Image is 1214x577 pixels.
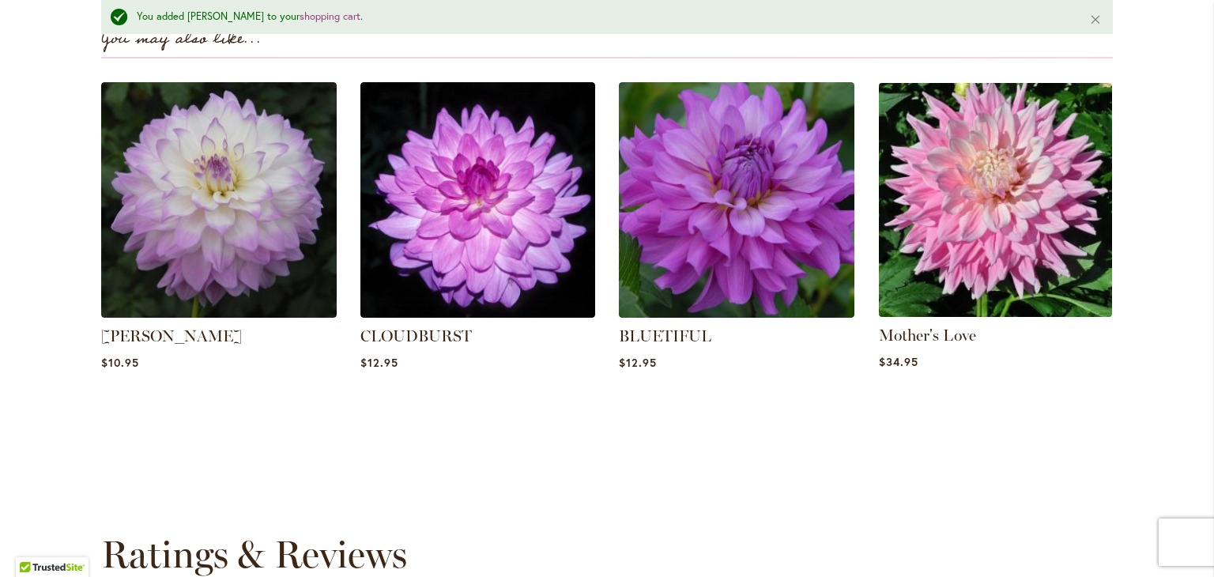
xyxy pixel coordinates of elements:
img: Mother's Love [873,77,1118,322]
span: $10.95 [101,355,139,370]
a: Mother's Love [879,305,1113,320]
span: $12.95 [360,355,398,370]
a: Mother's Love [879,326,976,345]
a: Bluetiful [619,306,854,321]
a: [PERSON_NAME] [101,326,242,345]
a: Cloudburst [360,306,596,321]
a: BLUETIFUL [619,326,711,345]
img: Bluetiful [619,82,854,318]
strong: You may also like... [101,26,262,52]
strong: Ratings & Reviews [101,531,407,577]
a: MIKAYLA MIRANDA [101,306,337,321]
a: shopping cart [300,9,360,23]
iframe: Launch Accessibility Center [12,521,56,565]
img: Cloudburst [360,82,596,318]
span: $12.95 [619,355,657,370]
span: $34.95 [879,354,918,369]
a: CLOUDBURST [360,326,472,345]
img: MIKAYLA MIRANDA [101,82,337,318]
div: You added [PERSON_NAME] to your . [137,9,1065,25]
